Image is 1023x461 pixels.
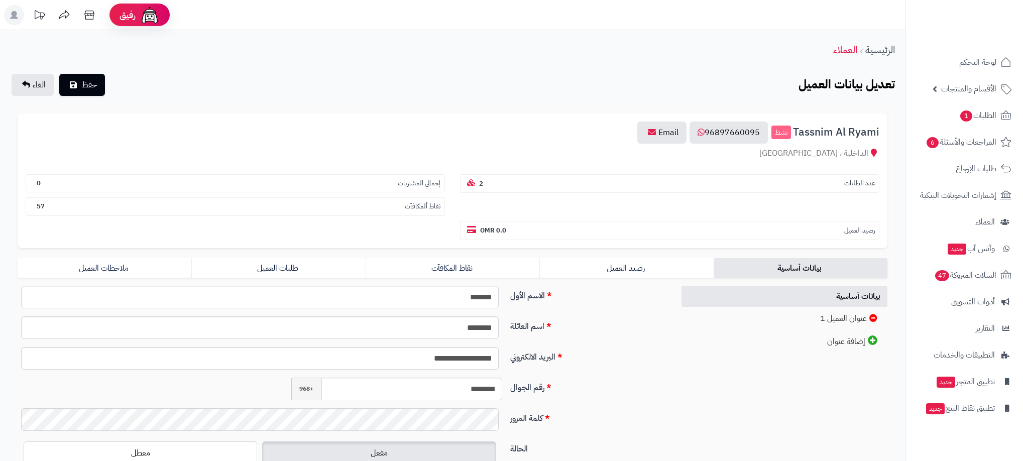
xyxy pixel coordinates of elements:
b: 2 [479,179,483,188]
span: 6 [926,137,939,148]
label: البريد الالكتروني [506,347,670,363]
span: +968 [291,378,321,400]
b: 57 [37,201,45,211]
small: نشط [771,126,791,140]
label: الاسم الأول [506,286,670,302]
span: وآتس آب [947,242,995,256]
span: 1 [960,110,972,122]
a: الغاء [12,74,54,96]
span: جديد [926,403,945,414]
span: رفيق [120,9,136,21]
div: الداخلية ، [GEOGRAPHIC_DATA] [26,148,879,159]
a: نقاط المكافآت [366,258,539,278]
b: تعديل بيانات العميل [799,75,895,93]
small: رصيد العميل [844,226,875,236]
a: العملاء [833,42,857,57]
span: السلات المتروكة [934,268,996,282]
span: 47 [935,270,950,281]
a: تطبيق نقاط البيعجديد [912,396,1017,420]
a: ملاحظات العميل [18,258,191,278]
label: كلمة المرور [506,408,670,424]
a: العملاء [912,210,1017,234]
b: 0 [37,178,41,188]
a: طلبات العميل [191,258,365,278]
span: أدوات التسويق [951,295,995,309]
span: الطلبات [959,108,996,123]
a: بيانات أساسية [714,258,887,278]
a: المراجعات والأسئلة6 [912,130,1017,154]
a: 96897660095 [690,122,768,144]
span: إشعارات التحويلات البنكية [920,188,996,202]
span: تطبيق نقاط البيع [925,401,995,415]
span: جديد [937,377,955,388]
a: التطبيقات والخدمات [912,343,1017,367]
small: إجمالي المشتريات [398,179,440,188]
span: حفظ [82,79,97,91]
span: المراجعات والأسئلة [926,135,996,149]
a: أدوات التسويق [912,290,1017,314]
a: إضافة عنوان [681,330,888,353]
img: ai-face.png [140,5,160,25]
span: التطبيقات والخدمات [934,348,995,362]
span: جديد [948,244,966,255]
a: رصيد العميل [539,258,713,278]
a: إشعارات التحويلات البنكية [912,183,1017,207]
span: العملاء [975,215,995,229]
small: عدد الطلبات [844,179,875,188]
a: الطلبات1 [912,103,1017,128]
span: طلبات الإرجاع [956,162,996,176]
span: مفعل [371,447,388,459]
a: وآتس آبجديد [912,237,1017,261]
span: لوحة التحكم [959,55,996,69]
a: التقارير [912,316,1017,340]
a: الرئيسية [865,42,895,57]
a: لوحة التحكم [912,50,1017,74]
button: حفظ [59,74,105,96]
span: الأقسام والمنتجات [941,82,996,96]
a: Email [637,122,687,144]
a: بيانات أساسية [681,286,888,307]
a: تحديثات المنصة [27,5,52,28]
span: تطبيق المتجر [936,375,995,389]
span: معطل [131,447,150,459]
span: التقارير [976,321,995,335]
label: اسم العائلة [506,316,670,332]
img: logo-2.png [955,18,1013,39]
span: الغاء [33,79,46,91]
a: تطبيق المتجرجديد [912,370,1017,394]
a: طلبات الإرجاع [912,157,1017,181]
label: الحالة [506,439,670,455]
b: 0.0 OMR [480,225,506,235]
span: Tassnim Al Ryami [793,127,879,138]
a: عنوان العميل 1 [681,308,888,329]
a: السلات المتروكة47 [912,263,1017,287]
label: رقم الجوال [506,378,670,394]
small: نقاط ألمكافآت [405,202,440,211]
